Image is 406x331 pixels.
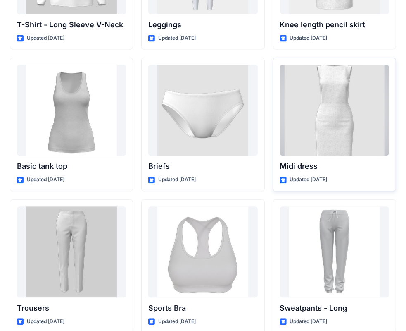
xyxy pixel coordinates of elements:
a: Sports Bra [148,206,257,297]
p: Midi dress [280,161,389,172]
p: Updated [DATE] [27,317,64,326]
a: Briefs [148,65,257,156]
p: Leggings [148,19,257,31]
p: Sports Bra [148,302,257,314]
p: Trousers [17,302,126,314]
p: Briefs [148,161,257,172]
a: Basic tank top [17,65,126,156]
p: Sweatpants - Long [280,302,389,314]
a: Sweatpants - Long [280,206,389,297]
a: Midi dress [280,65,389,156]
p: T-Shirt - Long Sleeve V-Neck [17,19,126,31]
p: Knee length pencil skirt [280,19,389,31]
p: Updated [DATE] [27,34,64,43]
p: Updated [DATE] [290,34,328,43]
p: Updated [DATE] [27,175,64,184]
p: Updated [DATE] [158,317,196,326]
p: Basic tank top [17,161,126,172]
p: Updated [DATE] [290,317,328,326]
p: Updated [DATE] [158,34,196,43]
a: Trousers [17,206,126,297]
p: Updated [DATE] [158,175,196,184]
p: Updated [DATE] [290,175,328,184]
